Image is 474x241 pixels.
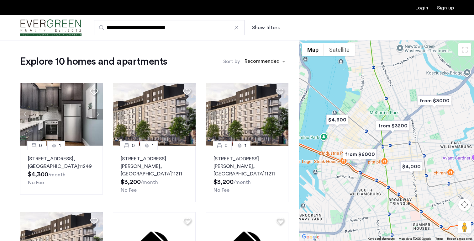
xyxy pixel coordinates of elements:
button: Show satellite imagery [324,43,355,56]
a: Report a map error [447,237,472,241]
div: from $3200 [373,119,412,133]
div: Recommended [244,57,280,67]
a: Cazamio Logo [20,16,82,40]
span: 1 [245,142,246,149]
span: 1 [59,142,61,149]
img: 218_638482759967907631.jpeg [20,83,103,146]
a: 01[STREET_ADDRESS][PERSON_NAME], [GEOGRAPHIC_DATA]11211No Fee [113,146,196,202]
p: [STREET_ADDRESS][PERSON_NAME] 11211 [121,155,188,178]
a: 01[STREET_ADDRESS][PERSON_NAME], [GEOGRAPHIC_DATA]11211No Fee [206,146,288,202]
button: Toggle fullscreen view [458,43,471,56]
span: $4,300 [28,171,48,178]
button: Next apartment [278,109,288,120]
span: $3,200 [213,179,234,185]
p: [STREET_ADDRESS][PERSON_NAME] 11211 [213,155,281,178]
button: Show street map [302,43,324,56]
a: Registration [437,5,454,10]
button: Previous apartment [206,109,216,120]
span: No Fee [213,188,229,193]
span: Map data ©2025 Google [398,237,431,240]
sub: /month [48,172,66,177]
span: 0 [39,142,42,149]
div: $4,000 [398,159,424,174]
img: Google [300,233,321,241]
img: logo [20,16,82,40]
p: [STREET_ADDRESS] 11249 [28,155,95,170]
span: $3,200 [121,179,141,185]
label: Sort by [223,58,240,65]
button: Previous apartment [20,109,31,120]
span: 1 [152,142,154,149]
button: Previous apartment [113,109,124,120]
button: Keyboard shortcuts [368,237,395,241]
div: $4,300 [324,113,350,127]
sub: /month [234,180,251,185]
div: from $3000 [415,94,454,108]
button: Map camera controls [458,198,471,211]
sub: /month [141,180,158,185]
div: from $6000 [340,147,379,161]
a: 01[STREET_ADDRESS], [GEOGRAPHIC_DATA]11249No Fee [20,146,103,195]
span: 0 [132,142,135,149]
button: Show or hide filters [252,24,280,31]
button: Next apartment [92,109,103,120]
img: 218_638569141225703905.jpeg [113,83,196,146]
h1: Explore 10 homes and apartments [20,55,167,68]
a: Login [415,5,428,10]
span: No Fee [121,188,137,193]
input: Apartment Search [94,20,245,35]
button: Drag Pegman onto the map to open Street View [458,221,471,233]
span: No Fee [28,180,44,185]
a: Open this area in Google Maps (opens a new window) [300,233,321,241]
button: Next apartment [185,109,196,120]
ng-select: sort-apartment [241,56,288,67]
span: 0 [224,142,228,149]
a: Terms (opens in new tab) [435,237,443,241]
img: 218_638569141225703905.jpeg [206,83,288,146]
